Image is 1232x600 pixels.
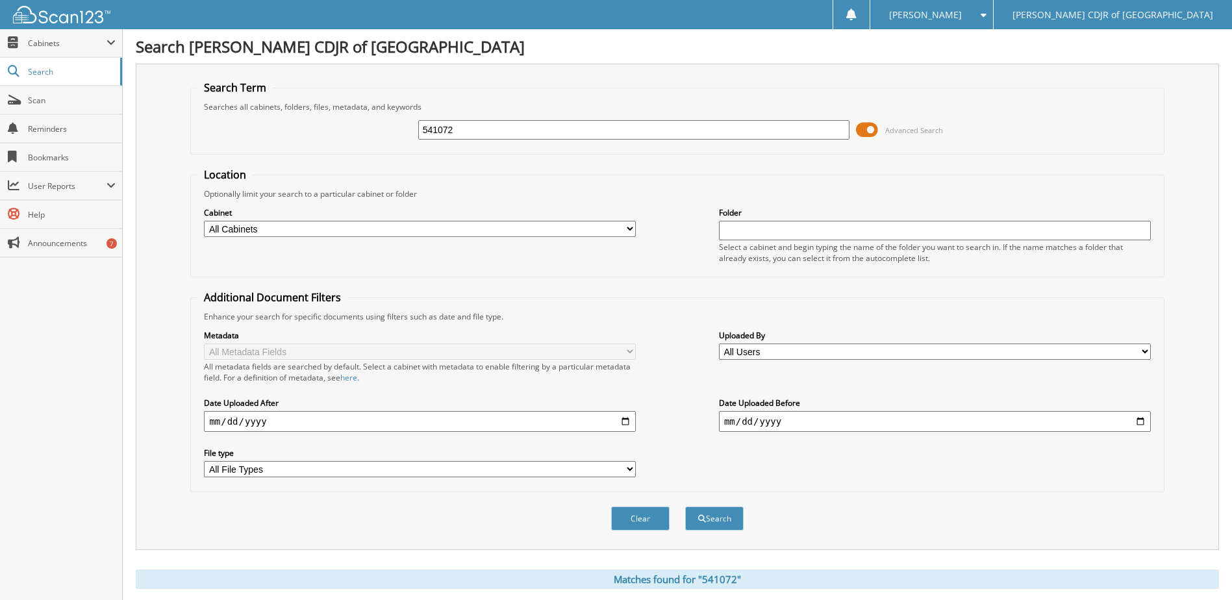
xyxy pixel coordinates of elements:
label: Metadata [204,330,636,341]
span: Scan [28,95,116,106]
label: Uploaded By [719,330,1151,341]
input: start [204,411,636,432]
legend: Search Term [197,81,273,95]
input: end [719,411,1151,432]
div: All metadata fields are searched by default. Select a cabinet with metadata to enable filtering b... [204,361,636,383]
div: 7 [107,238,117,249]
label: Date Uploaded Before [719,397,1151,408]
span: Announcements [28,238,116,249]
div: Matches found for "541072" [136,569,1219,589]
button: Search [685,506,744,531]
span: [PERSON_NAME] CDJR of [GEOGRAPHIC_DATA] [1012,11,1213,19]
div: Optionally limit your search to a particular cabinet or folder [197,188,1157,199]
span: Bookmarks [28,152,116,163]
span: Search [28,66,114,77]
span: [PERSON_NAME] [889,11,962,19]
label: Date Uploaded After [204,397,636,408]
span: Help [28,209,116,220]
span: Cabinets [28,38,107,49]
img: scan123-logo-white.svg [13,6,110,23]
div: Searches all cabinets, folders, files, metadata, and keywords [197,101,1157,112]
label: File type [204,447,636,458]
legend: Additional Document Filters [197,290,347,305]
a: here [340,372,357,383]
span: Advanced Search [885,125,943,135]
span: User Reports [28,181,107,192]
div: Enhance your search for specific documents using filters such as date and file type. [197,311,1157,322]
h1: Search [PERSON_NAME] CDJR of [GEOGRAPHIC_DATA] [136,36,1219,57]
legend: Location [197,168,253,182]
span: Reminders [28,123,116,134]
div: Select a cabinet and begin typing the name of the folder you want to search in. If the name match... [719,242,1151,264]
label: Cabinet [204,207,636,218]
button: Clear [611,506,670,531]
label: Folder [719,207,1151,218]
